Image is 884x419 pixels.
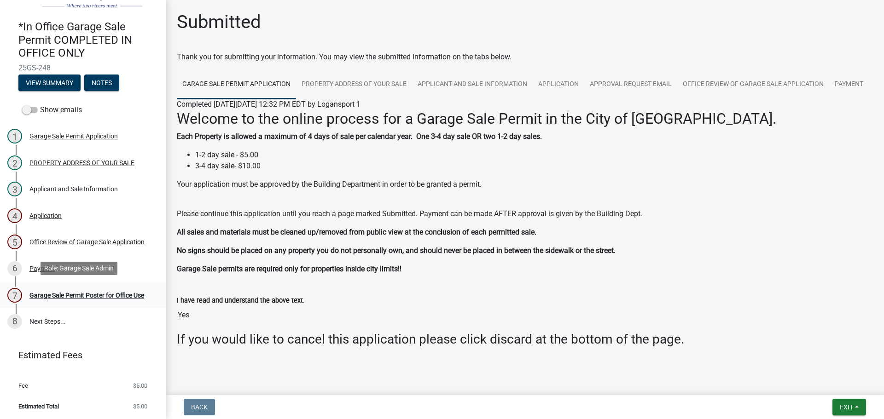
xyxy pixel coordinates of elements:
li: 1-2 day sale - $5.00 [195,149,873,161]
span: 25GS-248 [18,63,147,72]
p: Please continue this application until you reach a page marked Submitted. Payment can be made AFT... [177,208,873,219]
button: View Summary [18,75,81,91]
span: Fee [18,383,28,389]
span: Completed [DATE][DATE] 12:32 PM EDT by Logansport 1 [177,100,361,109]
label: Show emails [22,104,82,115]
strong: No signs should be placed on any property you do not personally own, and should never be placed i... [177,246,616,255]
a: Applicant and Sale Information [412,70,533,99]
strong: Each Property is allowed a maximum of 4 days of sale per calendar year. One 3-4 day sale OR two 1... [177,132,542,141]
h1: Submitted [177,11,261,33]
span: $5.00 [133,403,147,409]
span: Exit [840,403,853,411]
div: 4 [7,208,22,223]
div: 6 [7,261,22,276]
div: Garage Sale Permit Poster for Office Use [29,292,144,298]
span: $5.00 [133,383,147,389]
a: PROPERTY ADDRESS OF YOUR SALE [296,70,412,99]
div: Application [29,212,62,219]
span: Estimated Total [18,403,59,409]
div: Garage Sale Permit Application [29,133,118,139]
div: 5 [7,235,22,249]
div: 8 [7,314,22,329]
div: Applicant and Sale Information [29,186,118,192]
a: Approval Request Email [584,70,677,99]
button: Back [184,399,215,415]
label: I have read and understand the above text. [177,298,305,304]
span: Back [191,403,208,411]
div: Payment [29,265,55,272]
a: Office Review of Garage Sale Application [677,70,829,99]
strong: All sales and materials must be cleaned up/removed from public view at the conclusion of each per... [177,228,536,236]
p: Your application must be approved by the Building Department in order to be granted a permit. [177,179,873,201]
wm-modal-confirm: Notes [84,80,119,87]
li: 3-4 day sale- $10.00 [195,161,873,172]
a: Payment [829,70,869,99]
button: Notes [84,75,119,91]
h3: If you would like to cancel this application please click discard at the bottom of the page. [177,332,873,347]
a: Estimated Fees [7,346,151,364]
a: Application [533,70,584,99]
a: Garage Sale Permit Application [177,70,296,99]
h2: Welcome to the online process for a Garage Sale Permit in the City of [GEOGRAPHIC_DATA]. [177,110,873,127]
strong: Garage Sale permits are required only for properties inside city limits!! [177,264,401,273]
wm-modal-confirm: Summary [18,80,81,87]
div: Role: Garage Sale Admin [41,262,117,275]
div: Office Review of Garage Sale Application [29,239,145,245]
h4: *In Office Garage Sale Permit COMPLETED IN OFFICE ONLY [18,20,158,60]
div: PROPERTY ADDRESS OF YOUR SALE [29,160,134,166]
div: 2 [7,155,22,170]
div: 3 [7,182,22,196]
div: Thank you for submitting your information. You may view the submitted information on the tabs below. [177,52,873,63]
div: 1 [7,129,22,143]
button: Exit [832,399,866,415]
div: 7 [7,288,22,303]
